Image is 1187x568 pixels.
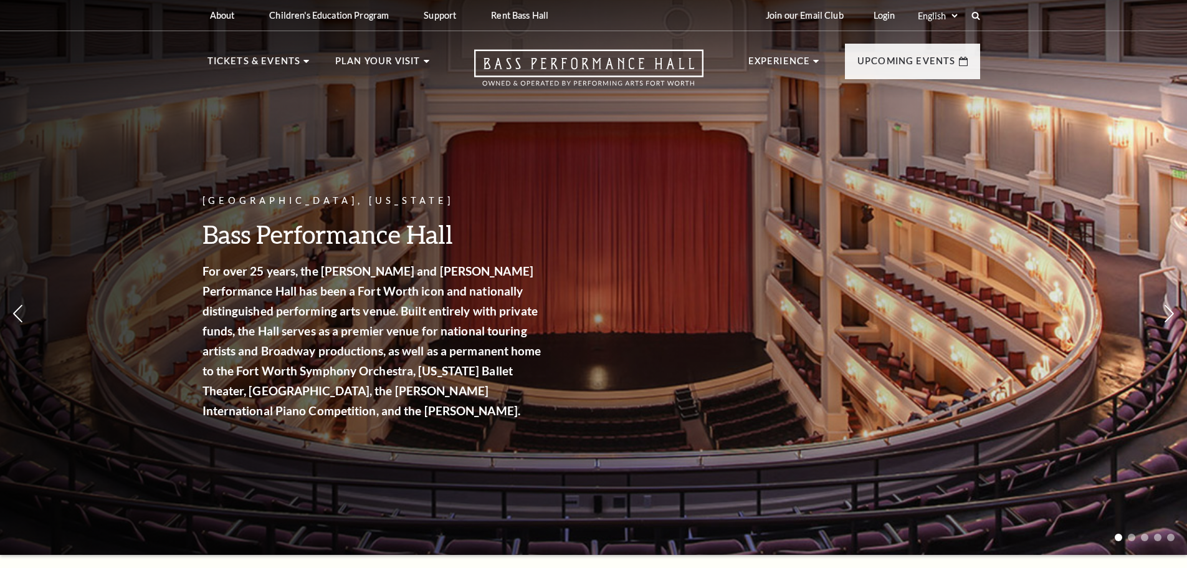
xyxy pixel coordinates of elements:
[857,54,956,76] p: Upcoming Events
[203,218,545,250] h3: Bass Performance Hall
[491,10,548,21] p: Rent Bass Hall
[203,193,545,209] p: [GEOGRAPHIC_DATA], [US_STATE]
[269,10,389,21] p: Children's Education Program
[203,264,541,418] strong: For over 25 years, the [PERSON_NAME] and [PERSON_NAME] Performance Hall has been a Fort Worth ico...
[748,54,811,76] p: Experience
[424,10,456,21] p: Support
[915,10,960,22] select: Select:
[207,54,301,76] p: Tickets & Events
[210,10,235,21] p: About
[335,54,421,76] p: Plan Your Visit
